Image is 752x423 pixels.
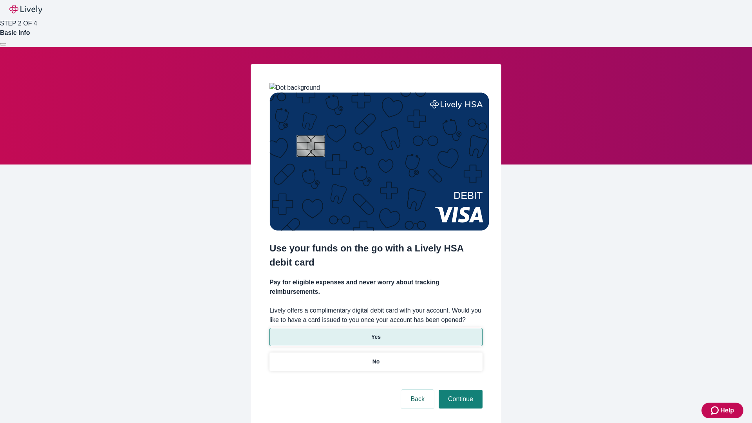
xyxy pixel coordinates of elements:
[371,333,381,341] p: Yes
[720,406,734,415] span: Help
[9,5,42,14] img: Lively
[269,278,483,296] h4: Pay for eligible expenses and never worry about tracking reimbursements.
[269,241,483,269] h2: Use your funds on the go with a Lively HSA debit card
[701,403,743,418] button: Zendesk support iconHelp
[372,358,380,366] p: No
[269,306,483,325] label: Lively offers a complimentary digital debit card with your account. Would you like to have a card...
[269,328,483,346] button: Yes
[269,83,320,92] img: Dot background
[269,92,489,231] img: Debit card
[269,352,483,371] button: No
[401,390,434,409] button: Back
[711,406,720,415] svg: Zendesk support icon
[439,390,483,409] button: Continue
